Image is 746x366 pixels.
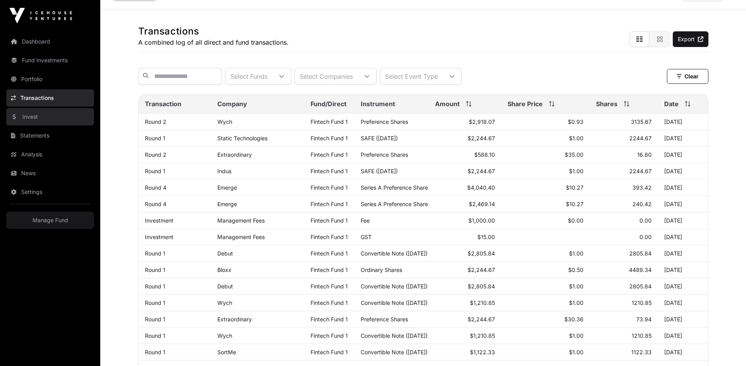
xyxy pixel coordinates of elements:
a: Round 1 [145,316,165,323]
span: $1.00 [569,332,583,339]
a: Round 1 [145,349,165,355]
a: Fintech Fund 1 [311,316,348,323]
td: [DATE] [658,130,708,147]
a: Fintech Fund 1 [311,168,348,174]
a: Fintech Fund 1 [311,234,348,240]
span: 0.00 [639,234,652,240]
a: Emerge [217,184,237,191]
span: 73.94 [636,316,652,323]
span: SAFE ([DATE]) [361,135,398,141]
a: Wych [217,118,232,125]
p: Management Fees [217,234,298,240]
a: Fintech Fund 1 [311,332,348,339]
span: 0.00 [639,217,652,224]
a: Debut [217,283,233,290]
span: 16.80 [637,151,652,158]
td: $2,805.84 [429,245,502,262]
span: Ordinary Shares [361,266,402,273]
a: Extraordinary [217,151,252,158]
span: 2244.67 [629,168,652,174]
span: Convertible Note ([DATE]) [361,299,428,306]
a: Round 4 [145,201,166,207]
a: Fintech Fund 1 [311,283,348,290]
a: Round 2 [145,151,166,158]
span: Convertible Note ([DATE]) [361,250,428,257]
td: $2,469.14 [429,196,502,212]
a: Investment [145,234,173,240]
span: $1.00 [569,299,583,306]
a: Round 1 [145,332,165,339]
a: Emerge [217,201,237,207]
td: [DATE] [658,179,708,196]
span: 2805.84 [629,283,652,290]
td: [DATE] [658,163,708,179]
td: $588.10 [429,147,502,163]
td: $2,244.67 [429,163,502,179]
a: Indus [217,168,231,174]
span: GST [361,234,372,240]
span: 393.42 [632,184,652,191]
a: Round 1 [145,168,165,174]
span: Series A Preference Share [361,184,428,191]
span: 240.42 [632,201,652,207]
span: $10.27 [566,184,583,191]
span: $1.00 [569,250,583,257]
a: Round 1 [145,250,165,257]
iframe: Chat Widget [707,328,746,366]
span: Amount [435,99,460,109]
td: [DATE] [658,147,708,163]
td: $4,040.40 [429,179,502,196]
a: Dashboard [6,33,94,50]
span: Convertible Note ([DATE]) [361,332,428,339]
a: Wych [217,332,232,339]
a: Fintech Fund 1 [311,118,348,125]
p: A combined log of all direct and fund transactions. [138,38,289,47]
td: [DATE] [658,229,708,245]
td: $15.00 [429,229,502,245]
a: Fintech Fund 1 [311,184,348,191]
a: Wych [217,299,232,306]
a: SortMe [217,349,236,355]
span: Date [664,99,679,109]
a: Fintech Fund 1 [311,135,348,141]
td: [DATE] [658,278,708,295]
h1: Transactions [138,25,289,38]
span: SAFE ([DATE]) [361,168,398,174]
span: $0.50 [568,266,583,273]
a: Fintech Fund 1 [311,217,348,224]
a: Round 1 [145,266,165,273]
span: Preference Shares [361,316,408,323]
a: Fintech Fund 1 [311,151,348,158]
span: $35.00 [565,151,583,158]
span: Convertible Note ([DATE]) [361,283,428,290]
span: Company [217,99,247,109]
img: Icehouse Ventures Logo [9,8,72,24]
a: Statements [6,127,94,144]
a: Settings [6,183,94,201]
a: Round 1 [145,283,165,290]
td: [DATE] [658,245,708,262]
span: 1210.85 [632,332,652,339]
a: Bloxx [217,266,231,273]
span: $0.00 [568,217,583,224]
span: $30.36 [564,316,583,323]
a: Fund Investments [6,52,94,69]
span: 1210.85 [632,299,652,306]
a: Fintech Fund 1 [311,349,348,355]
a: Portfolio [6,71,94,88]
td: $1,210.85 [429,295,502,311]
a: Investment [145,217,173,224]
span: 2244.67 [629,135,652,141]
p: Management Fees [217,217,298,224]
div: Select Event Type [380,68,443,84]
td: $1,210.85 [429,328,502,344]
a: Static Technologies [217,135,267,141]
span: Preference Shares [361,118,408,125]
span: $1.00 [569,135,583,141]
span: $10.27 [566,201,583,207]
span: 4489.34 [629,266,652,273]
span: $1.00 [569,283,583,290]
a: Fintech Fund 1 [311,299,348,306]
span: Convertible Note ([DATE]) [361,349,428,355]
td: [DATE] [658,114,708,130]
